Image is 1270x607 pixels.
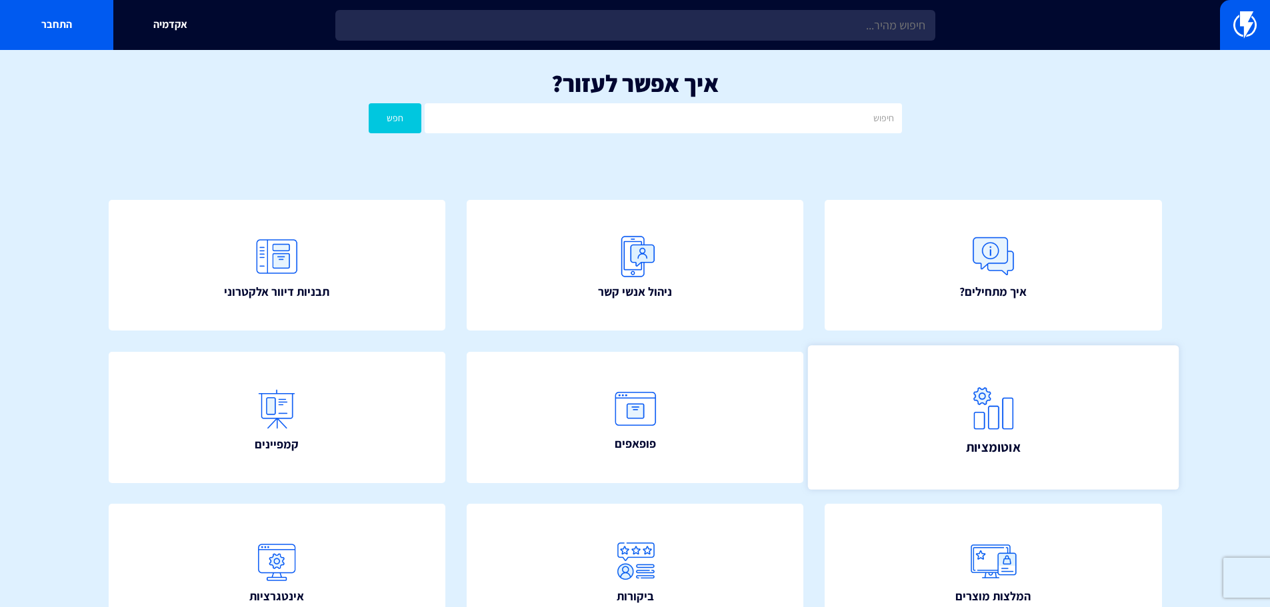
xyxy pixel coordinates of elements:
a: אוטומציות [808,345,1179,489]
span: אוטומציות [965,437,1021,456]
a: קמפיינים [109,352,446,483]
span: קמפיינים [255,436,299,453]
span: פופאפים [615,435,656,452]
span: אינטגרציות [249,588,304,605]
a: ניהול אנשי קשר [467,200,804,331]
span: המלצות מוצרים [955,588,1031,605]
span: ביקורות [617,588,654,605]
span: איך מתחילים? [959,283,1027,301]
input: חיפוש מהיר... [335,10,935,41]
a: פופאפים [467,352,804,483]
a: איך מתחילים? [825,200,1162,331]
span: תבניות דיוור אלקטרוני [224,283,329,301]
a: תבניות דיוור אלקטרוני [109,200,446,331]
h1: איך אפשר לעזור? [20,70,1250,97]
input: חיפוש [425,103,901,133]
button: חפש [369,103,422,133]
span: ניהול אנשי קשר [598,283,672,301]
